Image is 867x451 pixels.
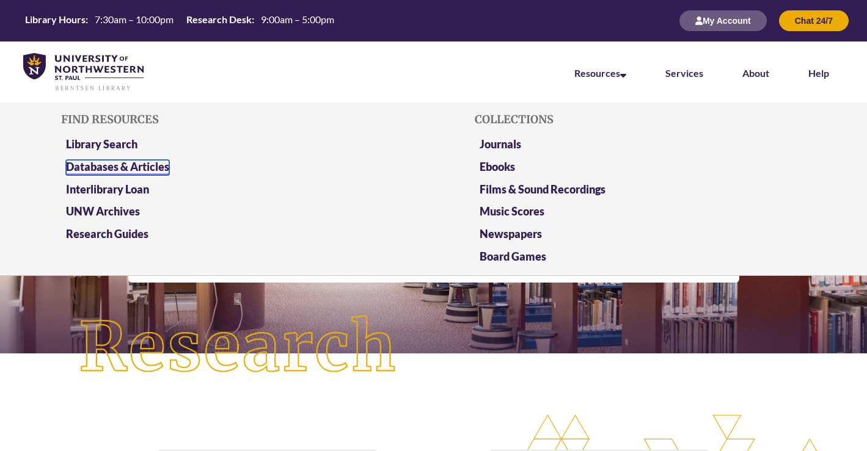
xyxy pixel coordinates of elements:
img: UNWSP Library Logo [23,53,144,91]
a: Library Search [66,137,137,151]
h5: Find Resources [61,114,392,126]
span: 9:00am – 5:00pm [261,13,334,25]
a: My Account [679,15,767,26]
a: Interlibrary Loan [66,182,149,196]
a: Music Scores [480,204,544,218]
a: Journals [480,137,521,151]
button: My Account [679,10,767,31]
th: Research Desk: [181,13,256,26]
a: Ebooks [480,160,515,173]
a: Help [808,67,829,79]
span: 7:30am – 10:00pm [95,13,174,25]
button: Chat 24/7 [779,10,849,31]
a: UNW Archives [66,204,140,218]
a: Resources [574,67,626,79]
img: Research [43,280,434,416]
a: Hours Today [20,13,339,29]
a: Chat 24/7 [779,15,849,26]
a: Research Guides [66,227,148,240]
a: About [742,67,769,79]
table: Hours Today [20,13,339,28]
th: Library Hours: [20,13,90,26]
a: Services [665,67,703,79]
h5: Collections [475,114,806,126]
a: Databases & Articles [66,160,169,175]
a: Board Games [480,250,546,263]
a: Newspapers [480,227,542,240]
a: Films & Sound Recordings [480,182,605,196]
